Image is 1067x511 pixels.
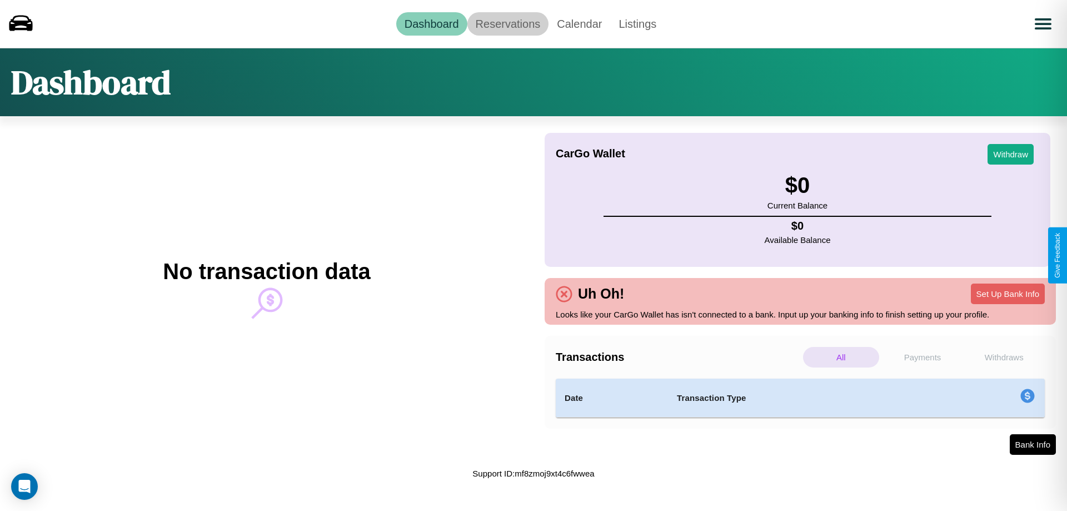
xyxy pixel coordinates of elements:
[765,232,831,247] p: Available Balance
[565,391,659,405] h4: Date
[1028,8,1059,39] button: Open menu
[767,198,827,213] p: Current Balance
[396,12,467,36] a: Dashboard
[572,286,630,302] h4: Uh Oh!
[556,351,800,364] h4: Transactions
[966,347,1042,368] p: Withdraws
[765,220,831,232] h4: $ 0
[767,173,827,198] h3: $ 0
[1054,233,1061,278] div: Give Feedback
[610,12,665,36] a: Listings
[885,347,961,368] p: Payments
[163,259,370,284] h2: No transaction data
[971,284,1045,304] button: Set Up Bank Info
[1010,434,1056,455] button: Bank Info
[11,59,171,105] h1: Dashboard
[467,12,549,36] a: Reservations
[556,307,1045,322] p: Looks like your CarGo Wallet has isn't connected to a bank. Input up your banking info to finish ...
[549,12,610,36] a: Calendar
[803,347,879,368] p: All
[11,473,38,500] div: Open Intercom Messenger
[988,144,1034,165] button: Withdraw
[556,147,625,160] h4: CarGo Wallet
[556,379,1045,418] table: simple table
[677,391,929,405] h4: Transaction Type
[472,466,594,481] p: Support ID: mf8zmoj9xt4c6fwwea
